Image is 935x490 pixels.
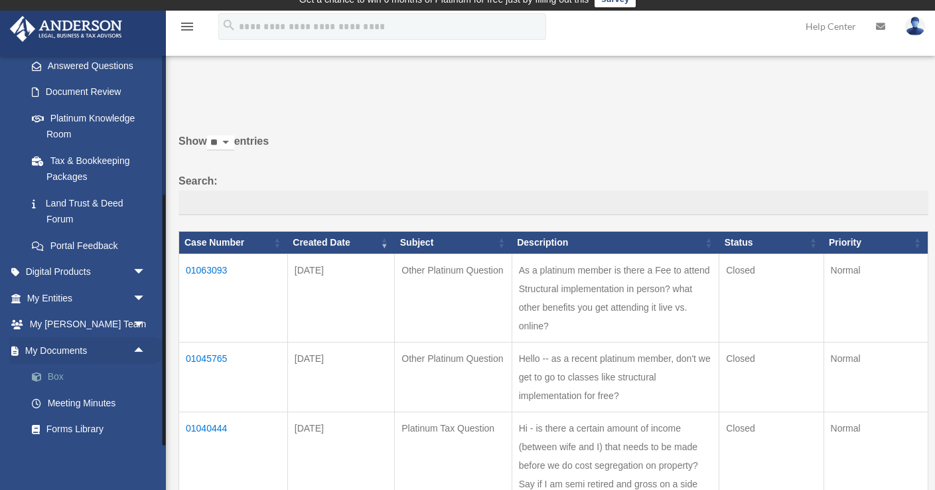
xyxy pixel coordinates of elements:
th: Subject: activate to sort column ascending [395,232,512,254]
td: 01063093 [179,254,288,343]
td: Normal [824,343,928,412]
a: Document Review [19,79,159,106]
a: Meeting Minutes [19,390,166,416]
label: Show entries [179,132,928,164]
span: arrow_drop_down [133,311,159,339]
a: Notarize [19,442,166,469]
input: Search: [179,191,928,216]
a: Answered Questions [19,52,153,79]
td: As a platinum member is there a Fee to attend Structural implementation in person? what other ben... [512,254,719,343]
a: Forms Library [19,416,166,443]
span: arrow_drop_up [133,337,159,365]
td: [DATE] [287,254,394,343]
td: Other Platinum Question [395,343,512,412]
td: Closed [719,343,824,412]
th: Status: activate to sort column ascending [719,232,824,254]
th: Created Date: activate to sort column ascending [287,232,394,254]
a: Box [19,364,166,390]
i: search [222,18,236,33]
span: arrow_drop_down [133,259,159,286]
a: menu [179,23,195,35]
td: [DATE] [287,343,394,412]
label: Search: [179,172,928,216]
a: Portal Feedback [19,232,159,259]
td: 01045765 [179,343,288,412]
a: My Entitiesarrow_drop_down [9,285,166,311]
a: My [PERSON_NAME] Teamarrow_drop_down [9,311,166,338]
td: Other Platinum Question [395,254,512,343]
span: arrow_drop_down [133,285,159,312]
th: Case Number: activate to sort column ascending [179,232,288,254]
td: Closed [719,254,824,343]
th: Priority: activate to sort column ascending [824,232,928,254]
td: Hello -- as a recent platinum member, don't we get to go to classes like structural implementatio... [512,343,719,412]
img: Anderson Advisors Platinum Portal [6,16,126,42]
img: User Pic [905,17,925,36]
a: Digital Productsarrow_drop_down [9,259,166,286]
th: Description: activate to sort column ascending [512,232,719,254]
a: Tax & Bookkeeping Packages [19,147,159,190]
i: menu [179,19,195,35]
a: My Documentsarrow_drop_up [9,337,166,364]
a: Land Trust & Deed Forum [19,190,159,232]
td: Normal [824,254,928,343]
a: Platinum Knowledge Room [19,105,159,147]
select: Showentries [207,135,234,151]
